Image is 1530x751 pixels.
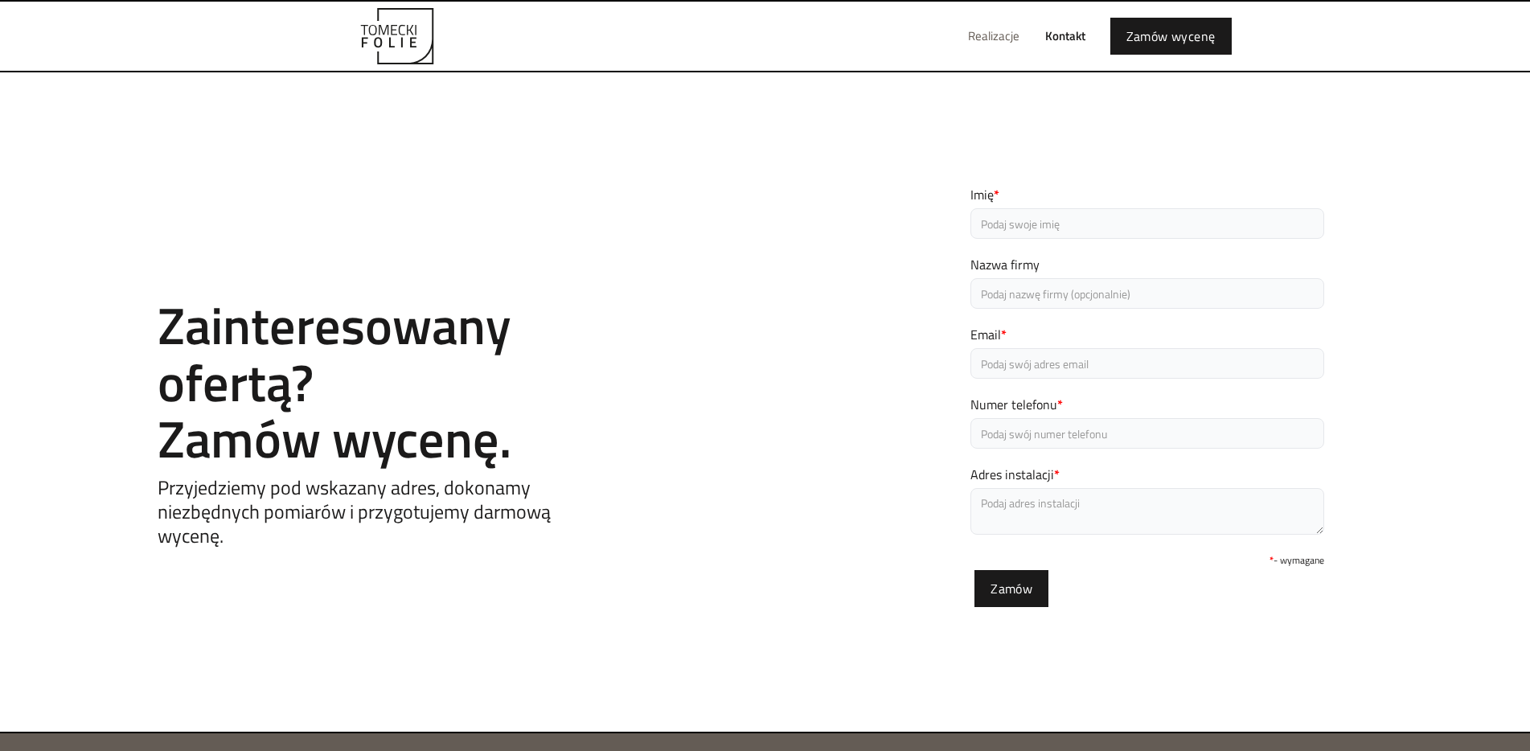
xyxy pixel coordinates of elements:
label: Imię [970,185,1324,204]
h5: Przyjedziemy pod wskazany adres, dokonamy niezbędnych pomiarów i przygotujemy darmową wycenę. [158,475,608,548]
input: Podaj swój numer telefonu [970,418,1324,449]
h1: Contact [158,265,608,281]
input: Podaj nazwę firmy (opcjonalnie) [970,278,1324,309]
h2: Zainteresowany ofertą? Zamów wycenę. [158,297,608,466]
label: Email [970,325,1324,344]
input: Podaj swój adres email [970,348,1324,379]
label: Adres instalacji [970,465,1324,484]
a: Realizacje [955,10,1032,62]
a: Zamów wycenę [1110,18,1232,55]
label: Nazwa firmy [970,255,1324,274]
div: - wymagane [970,551,1324,570]
input: Zamów [974,570,1048,607]
form: Email Form [970,185,1324,607]
a: Kontakt [1032,10,1098,62]
label: Numer telefonu [970,395,1324,414]
input: Podaj swoje imię [970,208,1324,239]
